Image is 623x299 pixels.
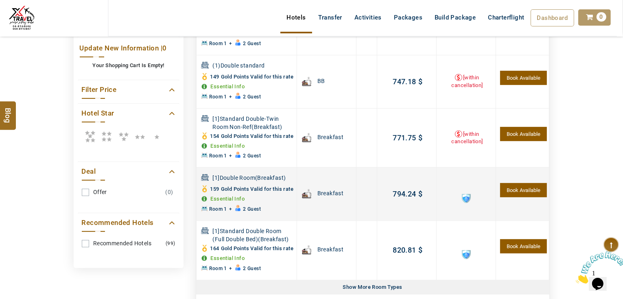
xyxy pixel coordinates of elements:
[243,206,261,212] span: 2 Guest
[163,188,175,196] span: (0)
[82,108,175,119] a: Hotel Star
[213,227,295,243] span: [1]Standard Double Room (Full Double Bed)(Breakfast)
[243,153,261,159] span: 2 Guest
[166,238,175,249] small: (99)
[428,9,482,26] a: Build Package
[210,186,219,192] span: 159
[416,246,422,254] span: $
[211,255,245,261] a: Essential Info
[210,133,219,139] span: 154
[229,94,232,100] span: +
[210,206,227,212] span: Room 1
[500,71,546,85] a: 1 Units
[243,94,261,100] span: 2 Guest
[348,9,388,26] a: Activities
[393,77,422,86] a: 747.18$
[488,14,524,21] span: Charterflight
[210,153,227,159] span: Room 1
[573,248,623,287] iframe: chat widget
[500,127,546,141] a: 1 Units
[317,133,344,141] span: Breakfast
[210,266,227,271] span: Room 1
[3,3,54,35] img: Chat attention grabber
[393,133,422,142] a: 771.75$
[317,245,344,253] span: Breakfast
[210,94,227,100] span: Room 1
[537,14,568,22] span: Dashboard
[416,190,422,198] span: $
[451,74,483,88] a: [within cancellation]
[82,185,175,200] a: Offer(0)
[393,246,416,254] span: 820.81
[340,280,406,295] div: Show More Room Types
[500,239,546,253] a: 1 Units
[229,206,232,212] span: +
[416,77,422,86] span: $
[243,266,261,271] span: 2 Guest
[393,190,416,198] span: 794.24
[82,84,175,95] a: Filter Price
[82,217,175,228] a: Recommended Hotels
[312,9,348,26] a: Transfer
[211,196,245,202] a: Essential Info
[213,174,295,183] span: [1]Double Room(Breakfast)
[416,133,422,142] span: $
[500,183,546,197] a: 1 Units
[210,74,219,80] span: 149
[229,153,232,159] span: +
[388,9,428,26] a: Packages
[3,3,7,10] span: 1
[213,115,295,131] span: [1]Standard Double-Twin Room Non-Ref(Breakfast)
[211,143,245,149] a: Essential Info
[393,246,422,254] a: 820.81$
[597,12,606,22] span: 0
[6,3,37,34] img: The Royal Line Holidays
[393,133,416,142] span: 771.75
[280,9,312,26] a: Hotels
[317,77,325,85] span: BB
[229,266,232,271] span: +
[82,236,175,251] a: Recommended Hotels(99)
[393,77,416,86] span: 747.18
[213,61,295,70] span: (1)Double standard
[92,62,164,68] b: Your Shopping Cart Is Empty!
[211,83,245,89] a: Essential Info
[578,9,611,26] a: 0
[82,166,175,177] a: Deal
[451,131,483,145] a: [within cancellation]
[210,245,219,251] span: 164
[317,189,344,197] span: Breakfast
[393,190,422,198] a: 794.24$
[3,107,13,114] span: Blog
[482,9,530,26] a: Charterflight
